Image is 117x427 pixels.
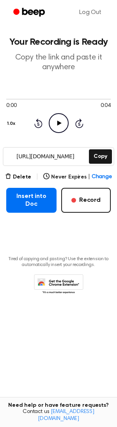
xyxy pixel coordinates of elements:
[38,409,94,422] a: [EMAIL_ADDRESS][DOMAIN_NAME]
[71,3,109,22] a: Log Out
[92,173,112,181] span: Change
[8,5,52,20] a: Beep
[6,102,16,110] span: 0:00
[6,53,111,72] p: Copy the link and paste it anywhere
[36,172,39,182] span: |
[5,173,31,181] button: Delete
[6,117,18,130] button: 1.0x
[88,173,90,181] span: |
[101,102,111,110] span: 0:04
[43,173,112,181] button: Never Expires|Change
[61,188,111,213] button: Record
[89,149,112,164] button: Copy
[6,37,111,47] h1: Your Recording is Ready
[6,188,57,213] button: Insert into Doc
[5,409,112,422] span: Contact us
[6,256,111,268] p: Tired of copying and pasting? Use the extension to automatically insert your recordings.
